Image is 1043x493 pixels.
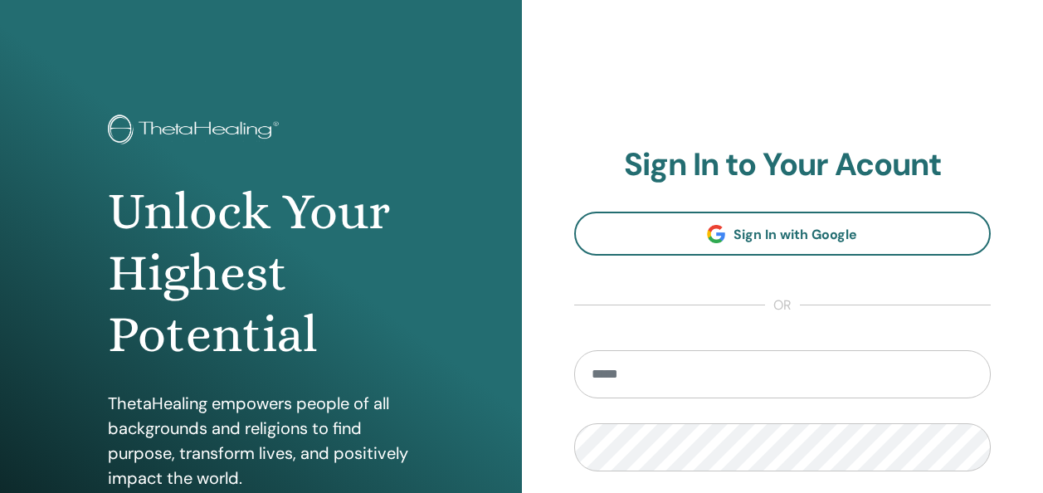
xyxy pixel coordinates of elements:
a: Sign In with Google [574,212,992,256]
h1: Unlock Your Highest Potential [108,181,414,366]
span: or [765,295,800,315]
p: ThetaHealing empowers people of all backgrounds and religions to find purpose, transform lives, a... [108,391,414,491]
span: Sign In with Google [734,226,857,243]
h2: Sign In to Your Acount [574,146,992,184]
